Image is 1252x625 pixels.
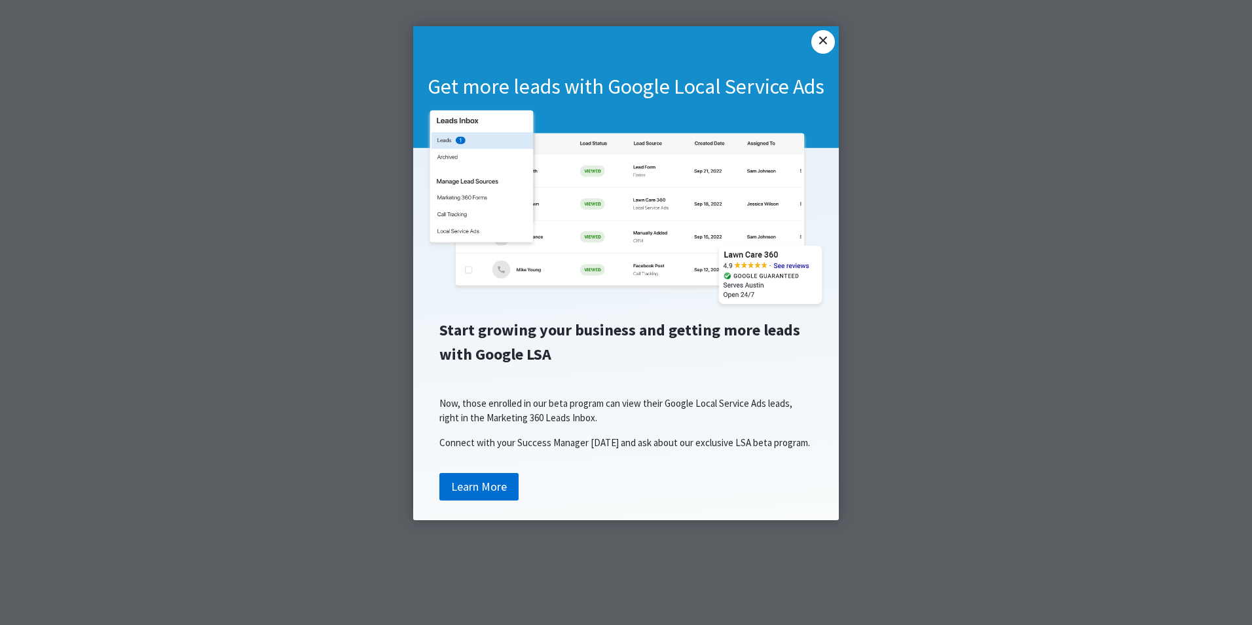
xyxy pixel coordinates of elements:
span: Now, those enrolled in our beta program can view their Google Local Service Ads leads, right in t... [439,397,792,424]
p: ​ [426,371,826,386]
a: Close modal [811,30,835,54]
a: Learn More [439,473,519,501]
span: Start growing your business and getting more leads [439,320,800,340]
span: Connect with your Success Manager [DATE] and ask about our exclusive LSA beta program. [439,436,810,449]
h1: Get more leads with Google Local Service Ads [413,73,839,101]
span: with Google LSA [439,344,551,364]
